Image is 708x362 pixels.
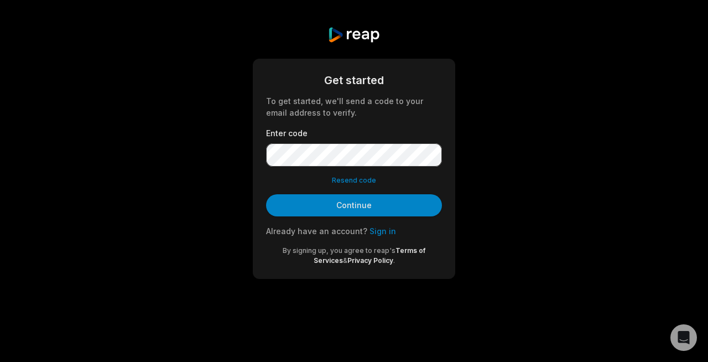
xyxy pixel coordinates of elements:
a: Terms of Services [314,246,426,265]
span: . [393,256,395,265]
label: Enter code [266,127,442,139]
button: Continue [266,194,442,216]
span: By signing up, you agree to reap's [283,246,395,255]
span: & [343,256,347,265]
button: Resend code [332,175,376,185]
img: reap [327,27,380,43]
a: Privacy Policy [347,256,393,265]
div: Get started [266,72,442,89]
div: To get started, we'll send a code to your email address to verify. [266,95,442,118]
a: Sign in [369,226,396,236]
span: Already have an account? [266,226,367,236]
div: Open Intercom Messenger [670,324,697,351]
